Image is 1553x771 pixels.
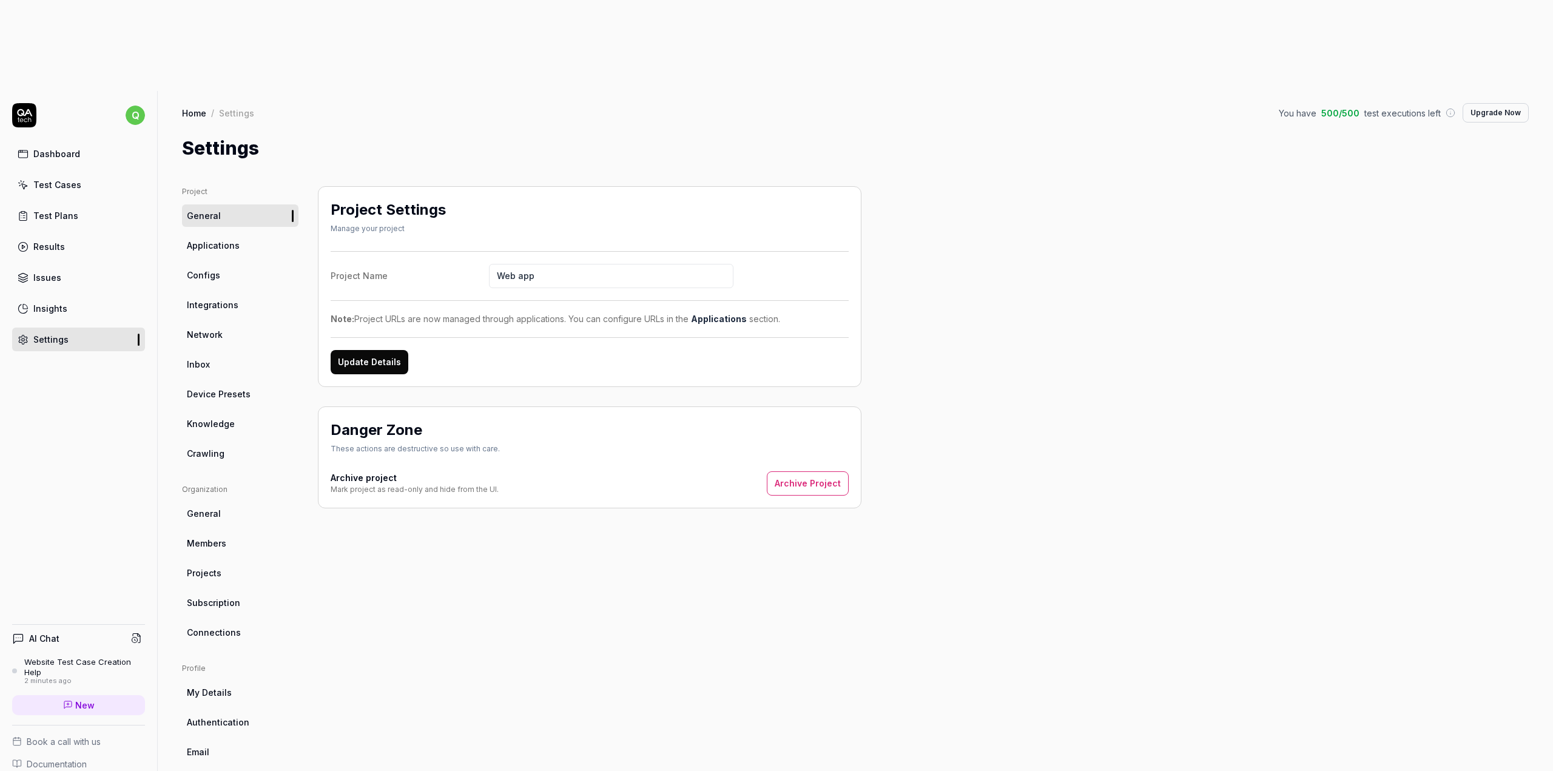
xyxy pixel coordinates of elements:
span: Network [187,328,223,341]
button: Update Details [331,350,408,374]
div: Website Test Case Creation Help [24,657,145,677]
h4: Archive project [331,471,499,484]
span: 500 / 500 [1321,107,1359,120]
a: Applications [691,314,747,324]
h2: Project Settings [331,199,446,221]
a: Knowledge [182,412,298,435]
button: Upgrade Now [1463,103,1529,123]
a: Network [182,323,298,346]
a: Connections [182,621,298,644]
span: q [126,106,145,125]
span: Book a call with us [27,735,101,748]
div: Project [182,186,298,197]
a: Authentication [182,711,298,733]
a: Documentation [12,758,145,770]
div: Project URLs are now managed through applications. You can configure URLs in the section. [331,312,849,325]
span: General [187,507,221,520]
a: My Details [182,681,298,704]
div: Manage your project [331,223,446,234]
a: Applications [182,234,298,257]
div: Organization [182,484,298,495]
span: Authentication [187,716,249,729]
div: Test Cases [33,178,81,191]
span: Inbox [187,358,210,371]
span: Email [187,746,209,758]
a: Test Plans [12,204,145,227]
a: Projects [182,562,298,584]
span: Knowledge [187,417,235,430]
strong: Note: [331,314,354,324]
div: Results [33,240,65,253]
a: General [182,502,298,525]
div: Dashboard [33,147,80,160]
span: My Details [187,686,232,699]
button: q [126,103,145,127]
a: Integrations [182,294,298,316]
div: Test Plans [33,209,78,222]
span: General [187,209,221,222]
a: Device Presets [182,383,298,405]
span: Device Presets [187,388,251,400]
span: Subscription [187,596,240,609]
a: Dashboard [12,142,145,166]
span: Crawling [187,447,224,460]
span: test executions left [1364,107,1441,120]
a: Results [12,235,145,258]
a: Inbox [182,353,298,375]
div: Mark project as read-only and hide from the UI. [331,484,499,495]
span: Members [187,537,226,550]
span: Applications [187,239,240,252]
a: Members [182,532,298,554]
a: Book a call with us [12,735,145,748]
div: Profile [182,663,298,674]
a: Insights [12,297,145,320]
button: Archive Project [767,471,849,496]
a: General [182,204,298,227]
span: Documentation [27,758,87,770]
a: Subscription [182,591,298,614]
span: Connections [187,626,241,639]
h4: AI Chat [29,632,59,645]
span: New [75,699,95,712]
div: Insights [33,302,67,315]
div: These actions are destructive so use with care. [331,443,500,454]
div: 2 minutes ago [24,677,145,685]
input: Project Name [489,264,733,288]
a: Configs [182,264,298,286]
div: Settings [33,333,69,346]
a: Crawling [182,442,298,465]
span: Configs [187,269,220,281]
span: Projects [187,567,221,579]
a: Email [182,741,298,763]
span: Integrations [187,298,238,311]
a: Test Cases [12,173,145,197]
a: Issues [12,266,145,289]
div: / [211,107,214,119]
span: You have [1279,107,1316,120]
div: Project Name [331,269,489,282]
h1: Settings [182,135,259,162]
h2: Danger Zone [331,419,422,441]
div: Settings [219,107,254,119]
a: Home [182,107,206,119]
a: New [12,695,145,715]
a: Settings [12,328,145,351]
a: Website Test Case Creation Help2 minutes ago [12,657,145,685]
div: Issues [33,271,61,284]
